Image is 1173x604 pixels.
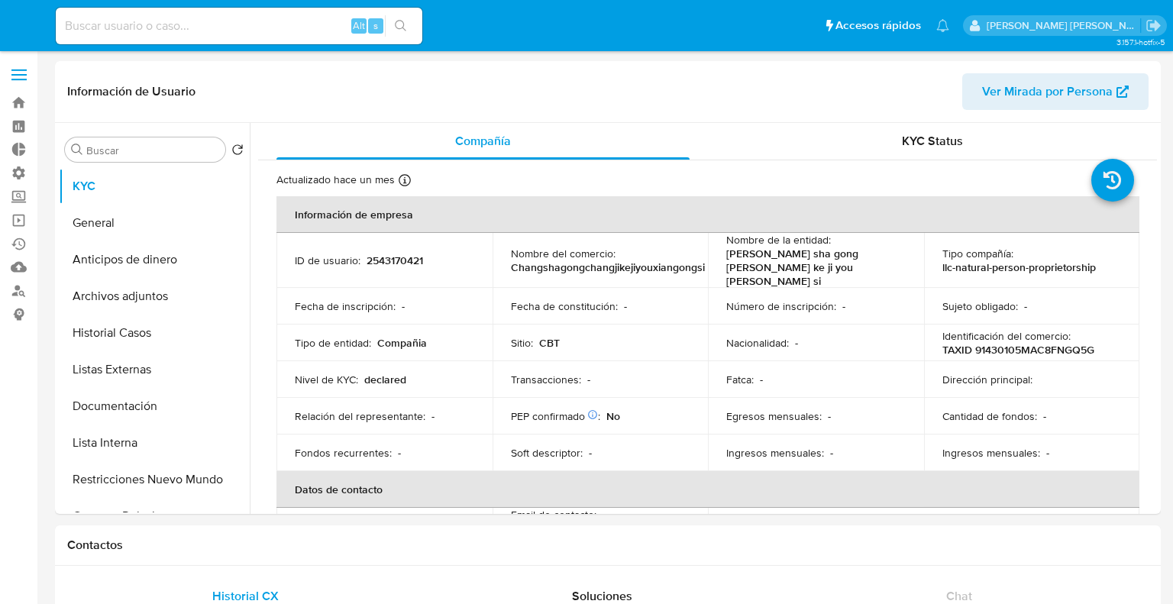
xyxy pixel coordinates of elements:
p: - [431,409,435,423]
p: Identificación del comercio : [942,329,1071,343]
p: Sujeto obligado : [942,299,1018,313]
th: Información de empresa [276,196,1139,233]
p: Sitio : [511,336,533,350]
a: Salir [1146,18,1162,34]
button: Historial Casos [59,315,250,351]
p: Fecha de constitución : [511,299,618,313]
p: - [587,373,590,386]
p: Tipo de entidad : [295,336,371,350]
p: Número de inscripción : [726,299,836,313]
p: No [606,409,620,423]
p: - [842,299,845,313]
p: Actualizado hace un mes [276,173,395,187]
button: Lista Interna [59,425,250,461]
p: Dirección principal : [942,373,1032,386]
button: Archivos adjuntos [59,278,250,315]
input: Buscar usuario o caso... [56,16,422,36]
p: Nacionalidad : [726,336,789,350]
p: Changshagongchangjikejiyouxiangongsi [511,260,705,274]
button: Volver al orden por defecto [231,144,244,160]
p: - [398,446,401,460]
button: Cruces y Relaciones [59,498,250,535]
p: Egresos mensuales : [726,409,822,423]
p: Fatca : [726,373,754,386]
button: Restricciones Nuevo Mundo [59,461,250,498]
p: - [795,336,798,350]
p: Fondos recurrentes : [295,446,392,460]
button: search-icon [385,15,416,37]
p: - [1024,299,1027,313]
p: Relación del representante : [295,409,425,423]
p: PEP confirmado : [511,409,600,423]
button: Ver Mirada por Persona [962,73,1149,110]
span: Accesos rápidos [835,18,921,34]
p: Compañia [377,336,427,350]
p: [PERSON_NAME] sha gong [PERSON_NAME] ke ji you [PERSON_NAME] si [726,247,900,288]
p: Nombre de la entidad : [726,233,831,247]
p: - [624,299,627,313]
input: Buscar [86,144,219,157]
span: s [373,18,378,33]
p: - [589,446,592,460]
a: Notificaciones [936,19,949,32]
p: Email de contacto : [511,508,596,522]
p: 2543170421 [367,254,423,267]
p: Ingresos mensuales : [942,446,1040,460]
p: Nivel de KYC : [295,373,358,386]
h1: Información de Usuario [67,84,195,99]
p: TAXID 91430105MAC8FNGQ5G [942,343,1094,357]
p: llc-natural-person-proprietorship [942,260,1096,274]
p: - [402,299,405,313]
span: Compañía [455,132,511,150]
p: ID de usuario : [295,254,360,267]
button: KYC [59,168,250,205]
p: Cantidad de fondos : [942,409,1037,423]
p: Nombre del comercio : [511,247,616,260]
p: CBT [539,336,560,350]
p: - [760,373,763,386]
th: Datos de contacto [276,471,1139,508]
p: - [1046,446,1049,460]
p: Fecha de inscripción : [295,299,396,313]
p: marianela.tarsia@mercadolibre.com [987,18,1141,33]
p: Ingresos mensuales : [726,446,824,460]
span: Ver Mirada por Persona [982,73,1113,110]
p: - [828,409,831,423]
button: Anticipos de dinero [59,241,250,278]
span: Alt [353,18,365,33]
button: Listas Externas [59,351,250,388]
p: Soft descriptor : [511,446,583,460]
p: - [830,446,833,460]
p: declared [364,373,406,386]
p: Tipo compañía : [942,247,1013,260]
span: KYC Status [902,132,963,150]
h1: Contactos [67,538,1149,553]
p: - [1043,409,1046,423]
button: Buscar [71,144,83,156]
button: General [59,205,250,241]
button: Documentación [59,388,250,425]
p: Transacciones : [511,373,581,386]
